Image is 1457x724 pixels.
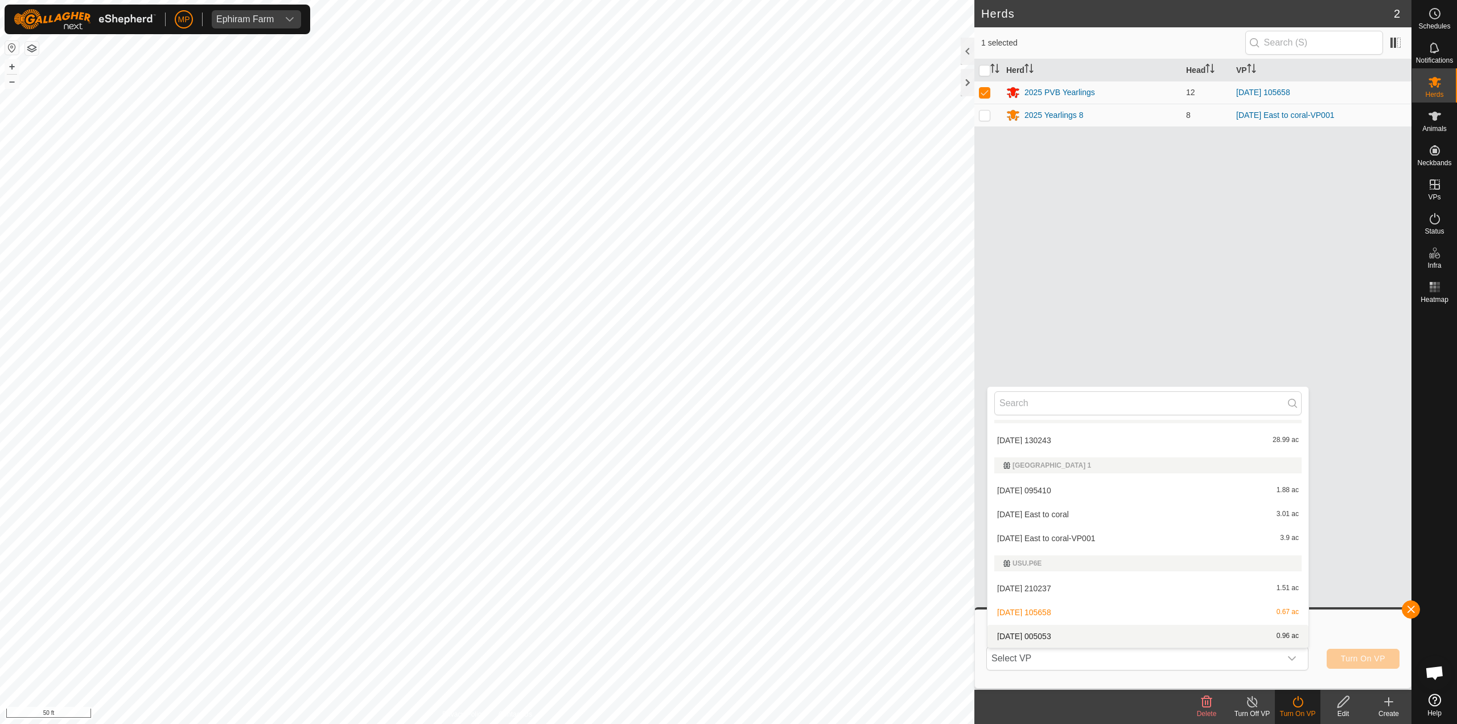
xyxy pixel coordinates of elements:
a: [DATE] East to coral-VP001 [1236,111,1334,120]
div: [GEOGRAPHIC_DATA] 1 [1003,462,1293,469]
span: Schedules [1418,23,1450,30]
li: 2025-08-26 210237 [987,577,1308,600]
span: Animals [1422,125,1447,132]
span: Herds [1425,91,1443,98]
li: 2025-08-13 East to coral [987,503,1308,526]
h2: Herds [981,7,1394,21]
span: 3.9 ac [1280,534,1299,542]
div: USU.P6E [1003,560,1293,567]
span: [DATE] East to coral [997,510,1069,518]
th: Herd [1002,59,1182,81]
span: Turn On VP [1341,654,1385,663]
span: [DATE] 105658 [997,608,1051,616]
input: Search (S) [1245,31,1383,55]
a: Open chat [1418,656,1452,690]
span: 28.99 ac [1273,436,1299,444]
a: Contact Us [499,709,532,719]
span: [DATE] 095410 [997,486,1051,494]
p-sorticon: Activate to sort [990,66,999,75]
button: Map Layers [25,42,39,55]
span: Status [1425,228,1444,235]
div: dropdown trigger [1281,647,1303,670]
span: 0.67 ac [1277,608,1299,616]
span: Select VP [987,647,1281,670]
span: VPs [1428,194,1440,201]
li: 2025-08-12 095410 [987,479,1308,502]
a: Help [1412,689,1457,721]
div: 2025 Yearlings 8 [1024,109,1084,121]
span: Delete [1197,710,1217,718]
p-sorticon: Activate to sort [1024,66,1034,75]
div: Turn On VP [1275,709,1320,719]
input: Search [994,391,1302,415]
span: 3.01 ac [1277,510,1299,518]
button: – [5,75,19,88]
a: [DATE] 105658 [1236,88,1290,97]
li: 2025-08-13 East to coral-VP001 [987,527,1308,550]
p-sorticon: Activate to sort [1205,66,1215,75]
span: MP [178,14,190,26]
button: Reset Map [5,41,19,55]
th: VP [1232,59,1411,81]
span: [DATE] 005053 [997,632,1051,640]
span: 1.51 ac [1277,584,1299,592]
div: dropdown trigger [278,10,301,28]
li: 2025-08-30 005053 [987,625,1308,648]
span: 0.96 ac [1277,632,1299,640]
a: Privacy Policy [442,709,485,719]
span: 1 selected [981,37,1245,49]
div: Ephiram Farm [216,15,274,24]
span: [DATE] 130243 [997,436,1051,444]
span: 1.88 ac [1277,486,1299,494]
button: + [5,60,19,73]
li: 2025-08-28 105658 [987,601,1308,624]
span: [DATE] East to coral-VP001 [997,534,1095,542]
button: Turn On VP [1327,649,1400,669]
span: 12 [1186,88,1195,97]
div: 2025 PVB Yearlings [1024,87,1095,99]
th: Head [1182,59,1232,81]
span: [DATE] 210237 [997,584,1051,592]
span: Notifications [1416,57,1453,64]
span: 8 [1186,111,1191,120]
ul: Option List [987,403,1308,648]
img: Gallagher Logo [14,9,156,30]
span: Infra [1427,262,1441,269]
span: Heatmap [1421,296,1448,303]
p-sorticon: Activate to sort [1247,66,1256,75]
span: 2 [1394,5,1400,22]
span: Help [1427,710,1442,717]
span: Ephiram Farm [212,10,278,28]
div: Edit [1320,709,1366,719]
div: Create [1366,709,1411,719]
span: Neckbands [1417,159,1451,166]
li: 2025-07-29 130243 [987,429,1308,452]
div: Turn Off VP [1229,709,1275,719]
